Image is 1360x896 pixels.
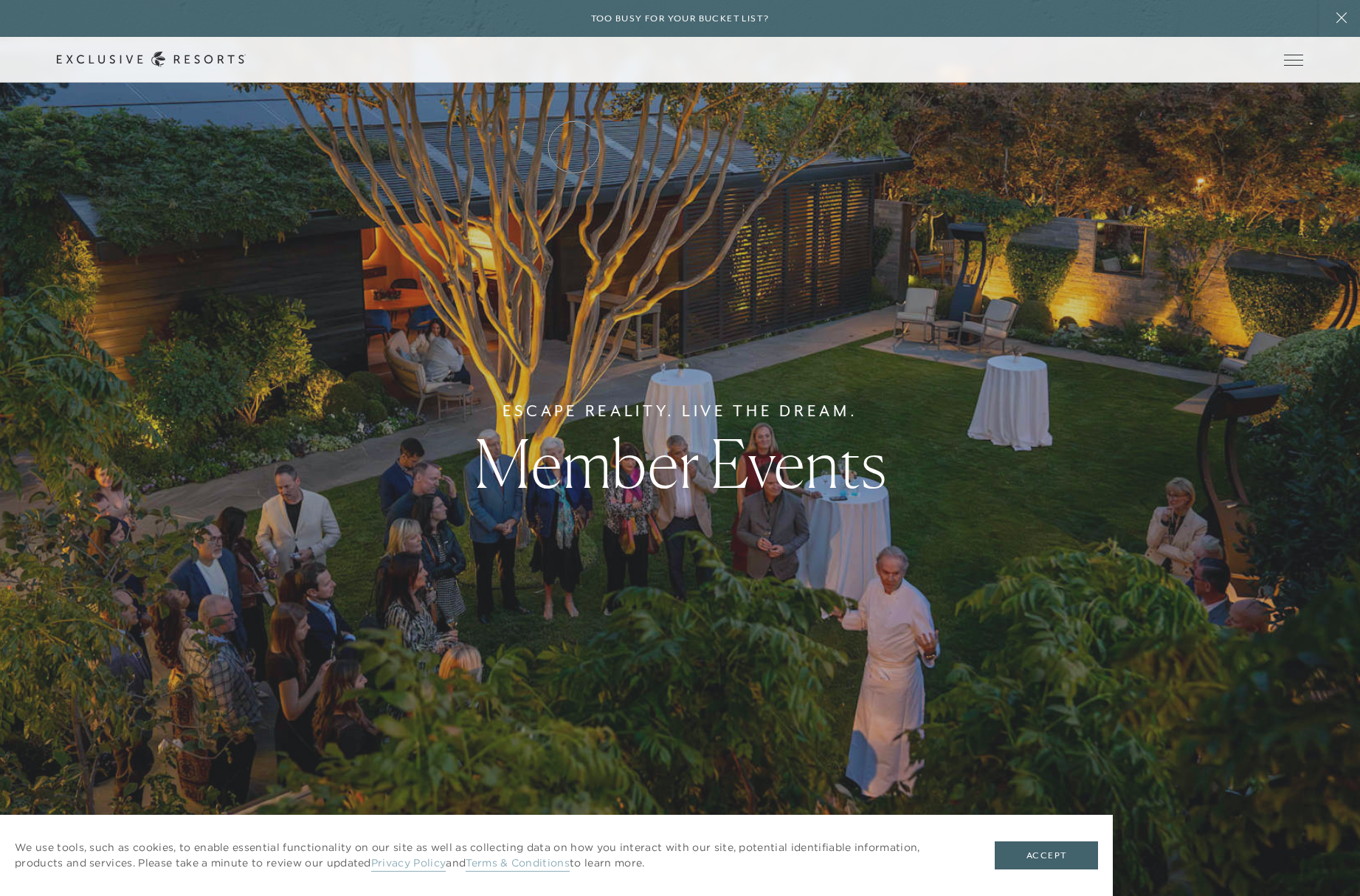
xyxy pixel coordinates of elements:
[1284,55,1303,65] button: Open navigation
[591,12,770,26] h6: Too busy for your bucket list?
[995,841,1098,869] button: Accept
[466,856,570,872] a: Terms & Conditions
[474,430,886,497] h1: Member Events
[371,856,446,872] a: Privacy Policy
[15,840,965,871] p: We use tools, such as cookies, to enable essential functionality on our site as well as collectin...
[503,399,858,423] h6: Escape Reality. Live The Dream.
